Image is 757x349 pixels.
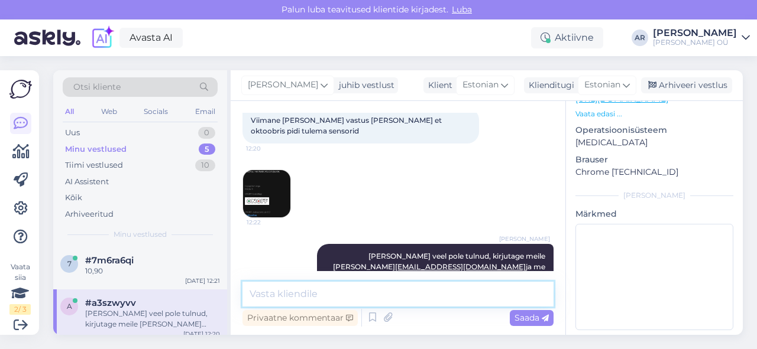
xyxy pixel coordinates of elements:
[195,159,215,171] div: 10
[90,25,115,50] img: explore-ai
[246,144,290,153] span: 12:20
[524,79,574,92] div: Klienditugi
[334,79,394,92] div: juhib vestlust
[183,330,220,338] div: [DATE] 12:20
[448,4,475,15] span: Luba
[9,80,32,99] img: Askly Logo
[199,143,215,155] div: 5
[85,266,220,276] div: 10,90
[575,109,733,119] p: Vaata edasi ...
[575,136,733,149] p: [MEDICAL_DATA]
[333,252,547,282] span: [PERSON_NAME] veel pole tulnud, kirjutage meile [PERSON_NAME] ja me suuname [PERSON_NAME] küsimus...
[73,81,121,93] span: Otsi kliente
[185,276,220,285] div: [DATE] 12:21
[395,262,526,271] a: [EMAIL_ADDRESS][DOMAIN_NAME]
[575,124,733,136] p: Operatsioonisüsteem
[193,104,218,119] div: Email
[65,208,114,220] div: Arhiveeritud
[99,104,119,119] div: Web
[65,127,80,139] div: Uus
[653,28,737,38] div: [PERSON_NAME]
[85,298,136,308] span: #a3szwyvv
[114,229,167,240] span: Minu vestlused
[198,127,215,139] div: 0
[9,262,31,315] div: Vaata siia
[247,218,291,227] span: 12:22
[65,159,123,171] div: Tiimi vestlused
[63,104,76,119] div: All
[632,30,648,46] div: AR
[67,259,72,268] span: 7
[243,170,290,217] img: Attachment
[575,166,733,178] p: Chrome [TECHNICAL_ID]
[575,208,733,220] p: Märkmed
[575,154,733,166] p: Brauser
[251,116,444,135] span: Viimane [PERSON_NAME] vastus [PERSON_NAME] et oktoobris pidi tulema sensorid
[641,77,732,93] div: Arhiveeri vestlus
[85,255,134,266] span: #7m6ra6qi
[119,28,183,48] a: Avasta AI
[423,79,452,92] div: Klient
[67,302,72,311] span: a
[141,104,170,119] div: Socials
[85,308,220,330] div: [PERSON_NAME] veel pole tulnud, kirjutage meile [PERSON_NAME] [EMAIL_ADDRESS][DOMAIN_NAME] ja me ...
[65,192,82,204] div: Kõik
[242,310,358,326] div: Privaatne kommentaar
[499,234,550,243] span: [PERSON_NAME]
[531,27,603,48] div: Aktiivne
[575,190,733,201] div: [PERSON_NAME]
[653,38,737,47] div: [PERSON_NAME] OÜ
[515,312,549,323] span: Saada
[653,28,750,47] a: [PERSON_NAME][PERSON_NAME] OÜ
[65,143,127,155] div: Minu vestlused
[9,304,31,315] div: 2 / 3
[584,79,620,92] span: Estonian
[65,176,109,188] div: AI Assistent
[462,79,499,92] span: Estonian
[248,79,318,92] span: [PERSON_NAME]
